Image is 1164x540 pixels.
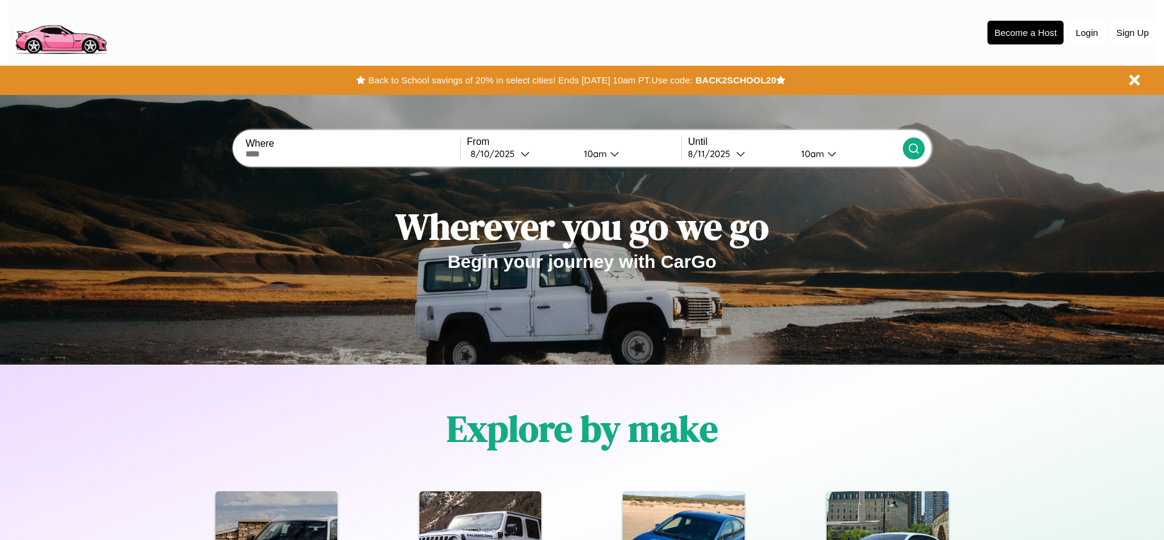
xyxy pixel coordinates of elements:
label: From [467,136,681,147]
button: Become a Host [987,21,1064,44]
div: 10am [578,148,610,160]
button: 10am [791,147,902,160]
button: Sign Up [1110,21,1155,44]
img: logo [9,6,112,57]
h1: Explore by make [447,404,718,454]
button: Login [1070,21,1104,44]
b: BACK2SCHOOL20 [695,75,776,85]
label: Where [245,138,460,149]
label: Until [688,136,902,147]
div: 10am [795,148,827,160]
button: 8/10/2025 [467,147,574,160]
button: 10am [574,147,681,160]
div: 8 / 11 / 2025 [688,148,736,160]
button: Back to School savings of 20% in select cities! Ends [DATE] 10am PT.Use code: [365,72,695,89]
div: 8 / 10 / 2025 [471,148,521,160]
